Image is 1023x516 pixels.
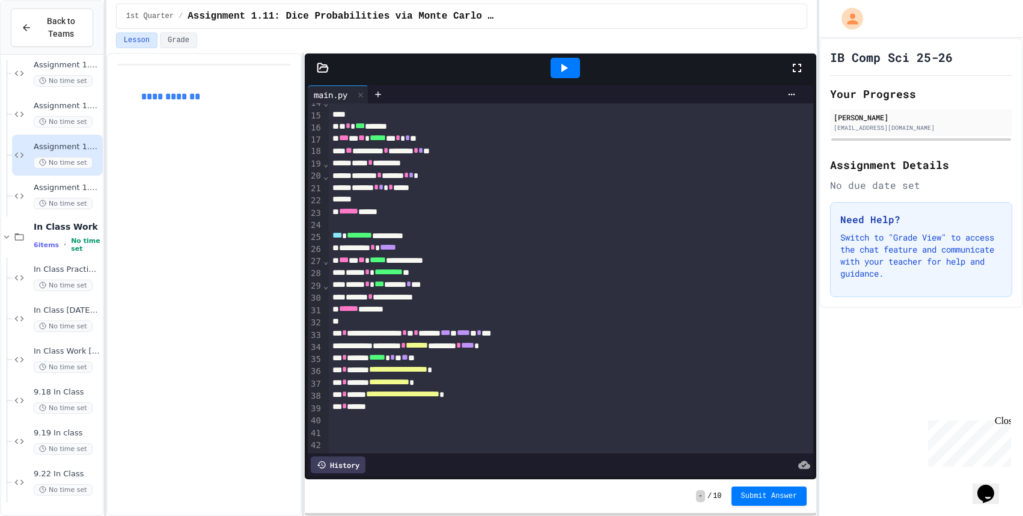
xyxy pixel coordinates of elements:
[34,142,100,152] span: Assignment 1.11: Dice Probabilities via Monte Carlo Methods
[308,146,323,158] div: 18
[308,110,323,122] div: 15
[741,491,798,501] span: Submit Answer
[308,378,323,390] div: 37
[308,280,323,292] div: 29
[308,232,323,244] div: 25
[308,97,323,109] div: 14
[308,122,323,134] div: 16
[5,5,83,76] div: Chat with us now!Close
[308,207,323,220] div: 23
[188,9,495,23] span: Assignment 1.11: Dice Probabilities via Monte Carlo Methods
[116,32,157,48] button: Lesson
[34,469,100,479] span: 9.22 In Class
[308,354,323,366] div: 35
[39,15,83,40] span: Back to Teams
[34,443,93,455] span: No time set
[308,134,323,146] div: 17
[973,468,1011,504] iframe: chat widget
[308,292,323,304] div: 30
[34,157,93,168] span: No time set
[34,402,93,414] span: No time set
[830,178,1012,192] div: No due date set
[64,240,66,250] span: •
[731,487,807,506] button: Submit Answer
[840,212,1002,227] h3: Need Help?
[696,490,705,502] span: -
[160,32,197,48] button: Grade
[834,112,1009,123] div: [PERSON_NAME]
[308,330,323,342] div: 33
[34,361,93,373] span: No time set
[71,237,100,253] span: No time set
[308,390,323,402] div: 38
[34,60,100,70] span: Assignment 1.9: Plotting Random Points
[308,195,323,207] div: 22
[830,49,953,66] h1: IB Comp Sci 25-26
[323,256,329,266] span: Fold line
[34,387,100,398] span: 9.18 In Class
[829,5,866,32] div: My Account
[323,281,329,290] span: Fold line
[34,428,100,438] span: 9.19 In class
[308,170,323,182] div: 20
[308,268,323,280] div: 28
[34,265,100,275] span: In Class Practice with Lists, [DATE]
[34,101,100,111] span: Assignment 1.10: Plotting with Python
[34,241,59,249] span: 6 items
[34,321,93,332] span: No time set
[34,183,100,193] span: Assignment 1.12: Determine Dice Probabilities via Loops
[834,123,1009,132] div: [EMAIL_ADDRESS][DOMAIN_NAME]
[323,159,329,168] span: Fold line
[34,280,93,291] span: No time set
[830,156,1012,173] h2: Assignment Details
[308,244,323,256] div: 26
[323,171,329,181] span: Fold line
[308,415,323,427] div: 40
[179,11,183,21] span: /
[308,403,323,415] div: 39
[308,317,323,329] div: 32
[308,158,323,170] div: 19
[830,85,1012,102] h2: Your Progress
[311,456,365,473] div: History
[308,305,323,317] div: 31
[34,198,93,209] span: No time set
[308,88,353,101] div: main.py
[840,232,1002,280] p: Switch to "Grade View" to access the chat feature and communicate with your teacher for help and ...
[11,8,93,47] button: Back to Teams
[308,85,368,103] div: main.py
[34,221,100,232] span: In Class Work
[126,11,174,21] span: 1st Quarter
[308,366,323,378] div: 36
[713,491,721,501] span: 10
[308,428,323,440] div: 41
[323,98,329,108] span: Fold line
[34,484,93,496] span: No time set
[923,416,1011,467] iframe: chat widget
[308,256,323,268] div: 27
[308,440,323,452] div: 42
[707,491,712,501] span: /
[308,220,323,232] div: 24
[308,183,323,195] div: 21
[308,342,323,354] div: 34
[34,306,100,316] span: In Class [DATE] (Recursion)
[34,116,93,127] span: No time set
[34,346,100,357] span: In Class Work [DATE]
[34,75,93,87] span: No time set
